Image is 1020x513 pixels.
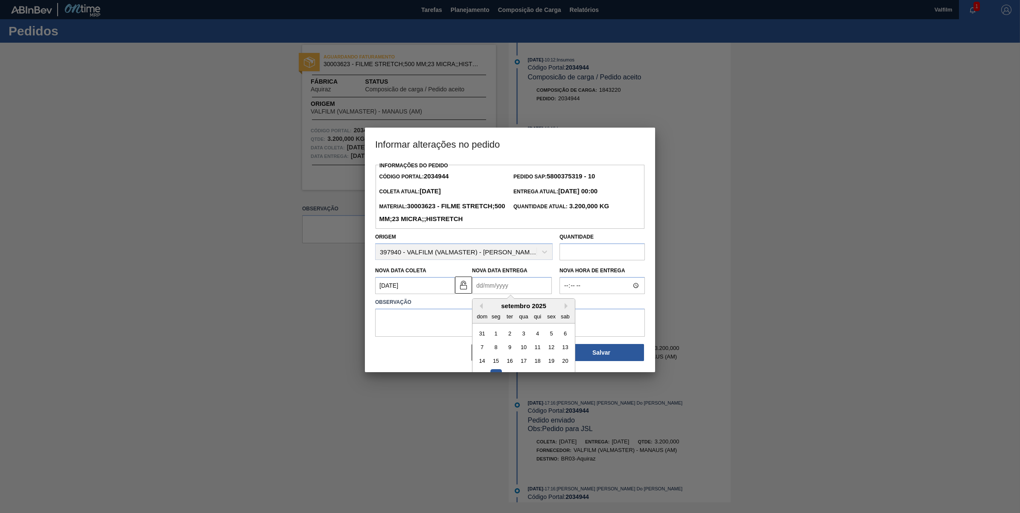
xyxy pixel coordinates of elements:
div: Choose segunda-feira, 1 de setembro de 2025 [490,328,502,339]
label: Nova Data Entrega [472,268,527,274]
div: seg [490,311,502,322]
div: Choose quinta-feira, 11 de setembro de 2025 [532,341,543,353]
label: Observação [375,296,645,309]
div: Choose terça-feira, 9 de setembro de 2025 [504,341,516,353]
label: Origem [375,234,396,240]
button: unlocked [455,277,472,294]
div: Choose domingo, 14 de setembro de 2025 [476,356,488,367]
strong: [DATE] 00:00 [558,187,597,195]
input: dd/mm/yyyy [472,277,552,294]
div: Choose terça-feira, 2 de setembro de 2025 [504,328,516,339]
button: Previous Month [477,303,483,309]
div: Choose segunda-feira, 15 de setembro de 2025 [490,356,502,367]
span: Pedido SAP: [513,174,595,180]
button: Salvar [559,344,644,361]
div: Choose sábado, 13 de setembro de 2025 [560,341,571,353]
div: sab [560,311,571,322]
div: sex [545,311,557,322]
strong: [DATE] [420,187,441,195]
div: Choose sexta-feira, 12 de setembro de 2025 [545,341,557,353]
div: Choose quinta-feira, 4 de setembro de 2025 [532,328,543,339]
input: dd/mm/yyyy [375,277,455,294]
label: Quantidade [560,234,594,240]
div: ter [504,311,516,322]
div: Choose domingo, 31 de agosto de 2025 [476,328,488,339]
div: dom [476,311,488,322]
div: Choose quinta-feira, 18 de setembro de 2025 [532,356,543,367]
div: Choose sexta-feira, 5 de setembro de 2025 [545,328,557,339]
div: month 2025-09 [475,326,572,396]
div: Choose sábado, 6 de setembro de 2025 [560,328,571,339]
strong: 30003623 - FILME STRETCH;500 MM;23 MICRA;;HISTRETCH [379,202,505,222]
div: Choose quarta-feira, 24 de setembro de 2025 [518,369,529,381]
button: Next Month [565,303,571,309]
div: Choose quinta-feira, 25 de setembro de 2025 [532,369,543,381]
strong: 2034944 [424,172,449,180]
span: Entrega Atual: [513,189,597,195]
strong: 5800375319 - 10 [547,172,595,180]
div: Choose domingo, 7 de setembro de 2025 [476,341,488,353]
div: Choose sexta-feira, 19 de setembro de 2025 [545,356,557,367]
div: Choose segunda-feira, 8 de setembro de 2025 [490,341,502,353]
div: Choose segunda-feira, 22 de setembro de 2025 [490,369,502,381]
div: Choose sexta-feira, 26 de setembro de 2025 [545,369,557,381]
h3: Informar alterações no pedido [365,128,655,160]
div: Choose sábado, 20 de setembro de 2025 [560,356,571,367]
span: Material: [379,204,505,222]
strong: 3.200,000 KG [568,202,609,210]
div: Choose quarta-feira, 3 de setembro de 2025 [518,328,529,339]
img: unlocked [458,280,469,290]
div: Choose domingo, 21 de setembro de 2025 [476,369,488,381]
label: Nova Data Coleta [375,268,426,274]
div: Choose quarta-feira, 10 de setembro de 2025 [518,341,529,353]
div: qua [518,311,529,322]
span: Coleta Atual: [379,189,440,195]
span: Código Portal: [379,174,449,180]
label: Informações do Pedido [379,163,448,169]
label: Nova Hora de Entrega [560,265,645,277]
div: Choose quarta-feira, 17 de setembro de 2025 [518,356,529,367]
div: Choose sábado, 27 de setembro de 2025 [560,369,571,381]
div: qui [532,311,543,322]
span: Quantidade Atual: [513,204,609,210]
div: setembro 2025 [472,302,575,309]
div: Choose terça-feira, 16 de setembro de 2025 [504,356,516,367]
button: Fechar [472,344,557,361]
div: Choose terça-feira, 23 de setembro de 2025 [504,369,516,381]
